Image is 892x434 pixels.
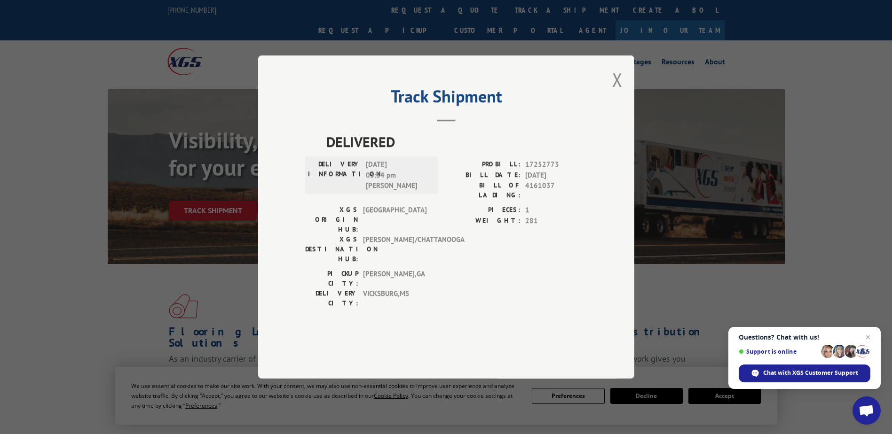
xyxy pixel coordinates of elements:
[446,205,521,216] label: PIECES:
[525,159,587,170] span: 17252773
[739,333,870,341] span: Questions? Chat with us!
[305,288,358,308] label: DELIVERY CITY:
[305,205,358,234] label: XGS ORIGIN HUB:
[326,131,587,152] span: DELIVERED
[363,288,426,308] span: VICKSBURG , MS
[305,269,358,288] label: PICKUP CITY:
[612,67,623,92] button: Close modal
[308,159,361,191] label: DELIVERY INFORMATION:
[446,170,521,181] label: BILL DATE:
[739,348,818,355] span: Support is online
[366,159,429,191] span: [DATE] 03:54 pm [PERSON_NAME]
[446,216,521,226] label: WEIGHT:
[763,369,858,377] span: Chat with XGS Customer Support
[525,180,587,200] span: 4161037
[363,205,426,234] span: [GEOGRAPHIC_DATA]
[363,269,426,288] span: [PERSON_NAME] , GA
[739,364,870,382] div: Chat with XGS Customer Support
[305,234,358,264] label: XGS DESTINATION HUB:
[363,234,426,264] span: [PERSON_NAME]/CHATTANOOGA
[853,396,881,425] div: Open chat
[446,159,521,170] label: PROBILL:
[446,180,521,200] label: BILL OF LADING:
[525,170,587,181] span: [DATE]
[305,90,587,108] h2: Track Shipment
[525,205,587,216] span: 1
[525,216,587,226] span: 281
[862,332,874,343] span: Close chat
